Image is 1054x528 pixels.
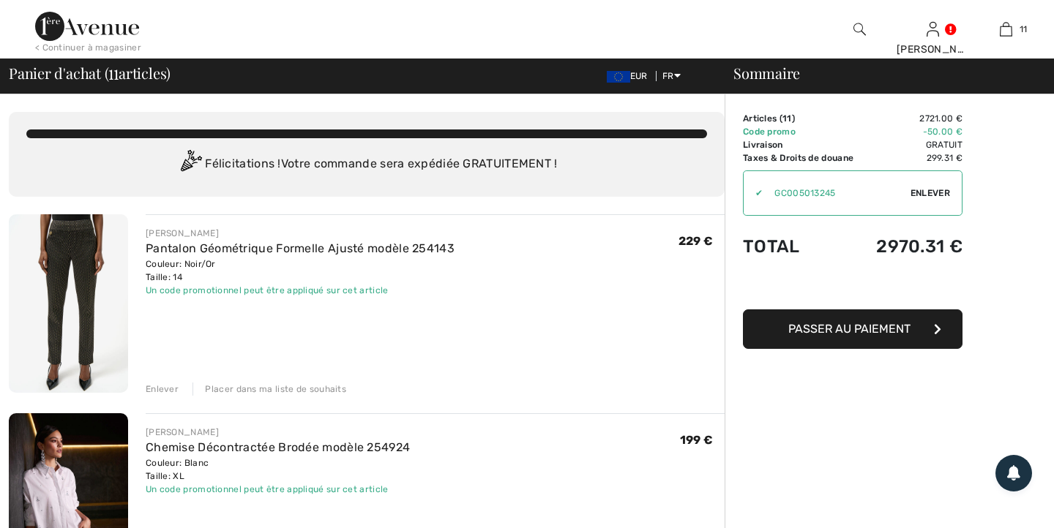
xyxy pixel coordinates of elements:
[763,171,911,215] input: Code promo
[744,186,763,200] div: ✔
[743,112,867,125] td: Articles ( )
[1000,20,1012,38] img: Mon panier
[911,186,950,200] span: Enlever
[9,214,128,393] img: Pantalon Géométrique Formelle Ajusté modèle 254143
[743,138,867,151] td: Livraison
[35,12,139,41] img: 1ère Avenue
[788,322,911,336] span: Passer au paiement
[679,234,714,248] span: 229 €
[146,284,455,297] div: Un code promotionnel peut être appliqué sur cet article
[743,271,963,304] iframe: PayPal
[743,125,867,138] td: Code promo
[9,66,171,80] span: Panier d'achat ( articles)
[607,71,630,83] img: Euro
[146,426,410,439] div: [PERSON_NAME]
[716,66,1045,80] div: Sommaire
[867,112,963,125] td: 2721.00 €
[970,20,1042,38] a: 11
[867,151,963,165] td: 299.31 €
[146,382,179,396] div: Enlever
[853,20,866,38] img: recherche
[35,41,141,54] div: < Continuer à magasiner
[26,150,707,179] div: Félicitations ! Votre commande sera expédiée GRATUITEMENT !
[867,125,963,138] td: -50.00 €
[1020,23,1028,36] span: 11
[743,222,867,271] td: Total
[146,227,455,240] div: [PERSON_NAME]
[146,456,410,483] div: Couleur: Blanc Taille: XL
[146,483,410,496] div: Un code promotionnel peut être appliqué sur cet article
[927,22,939,36] a: Se connecter
[108,62,119,81] span: 11
[662,71,681,81] span: FR
[743,309,963,349] button: Passer au paiement
[680,433,714,447] span: 199 €
[146,241,455,255] a: Pantalon Géométrique Formelle Ajusté modèle 254143
[897,42,968,57] div: [PERSON_NAME]
[927,20,939,38] img: Mes infos
[607,71,654,81] span: EUR
[176,150,205,179] img: Congratulation2.svg
[743,151,867,165] td: Taxes & Droits de douane
[782,113,792,124] span: 11
[146,257,455,284] div: Couleur: Noir/Or Taille: 14
[146,440,410,454] a: Chemise Décontractée Brodée modèle 254924
[867,138,963,151] td: Gratuit
[867,222,963,271] td: 2970.31 €
[193,382,346,396] div: Placer dans ma liste de souhaits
